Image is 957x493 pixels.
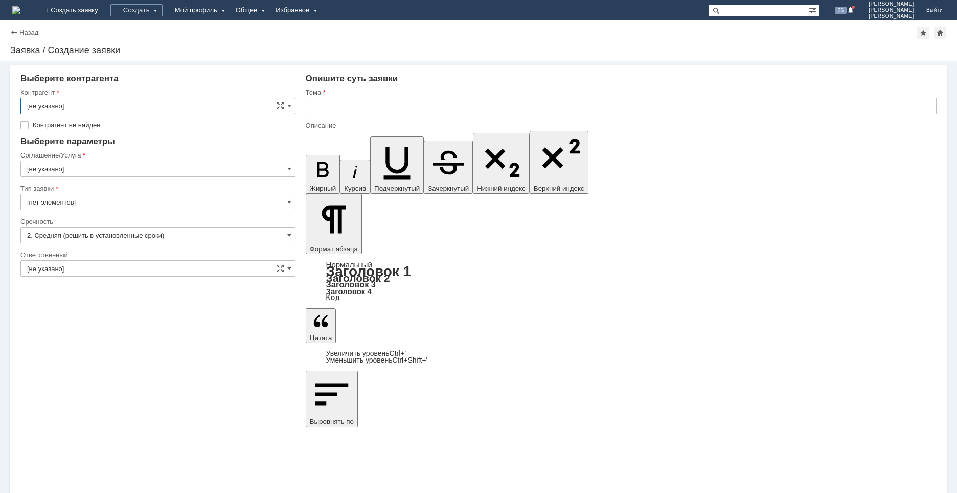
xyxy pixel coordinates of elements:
[326,293,340,302] a: Код
[530,131,588,194] button: Верхний индекс
[12,6,20,14] a: Перейти на домашнюю страницу
[276,264,284,273] span: Сложная форма
[310,185,336,192] span: Жирный
[424,141,473,194] button: Зачеркнутый
[306,194,362,254] button: Формат абзаца
[20,152,293,159] div: Соглашение/Услуга
[534,185,584,192] span: Верхний индекс
[306,308,336,343] button: Цитата
[20,218,293,225] div: Срочность
[10,45,947,55] div: Заявка / Создание заявки
[276,102,284,110] span: Сложная форма
[326,272,390,284] a: Заголовок 2
[306,122,935,129] div: Описание
[20,137,115,146] span: Выберите параметры
[869,7,914,13] span: [PERSON_NAME]
[390,349,406,357] span: Ctrl+'
[326,356,428,364] a: Decrease
[917,27,929,39] div: Добавить в избранное
[835,7,847,14] span: 36
[869,1,914,7] span: [PERSON_NAME]
[326,260,372,269] a: Нормальный
[20,74,119,83] span: Выберите контрагента
[19,29,38,36] a: Назад
[934,27,946,39] div: Сделать домашней страницей
[306,261,937,301] div: Формат абзаца
[869,13,914,19] span: [PERSON_NAME]
[310,418,354,425] span: Выровнять по
[306,89,935,96] div: Тема
[392,356,427,364] span: Ctrl+Shift+'
[473,133,530,194] button: Нижний индекс
[306,74,398,83] span: Опишите суть заявки
[428,185,469,192] span: Зачеркнутый
[326,280,376,289] a: Заголовок 3
[20,89,293,96] div: Контрагент
[12,6,20,14] img: logo
[33,121,293,129] label: Контрагент не найден
[310,334,332,342] span: Цитата
[310,245,358,253] span: Формат абзаца
[340,160,370,194] button: Курсив
[809,5,819,14] span: Расширенный поиск
[306,350,937,364] div: Цитата
[477,185,526,192] span: Нижний индекс
[20,252,293,258] div: Ответственный
[370,136,424,194] button: Подчеркнутый
[306,371,358,427] button: Выровнять по
[374,185,420,192] span: Подчеркнутый
[306,155,340,194] button: Жирный
[110,4,163,16] div: Создать
[326,263,412,279] a: Заголовок 1
[326,349,406,357] a: Increase
[344,185,366,192] span: Курсив
[326,287,372,296] a: Заголовок 4
[20,185,293,192] div: Тип заявки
